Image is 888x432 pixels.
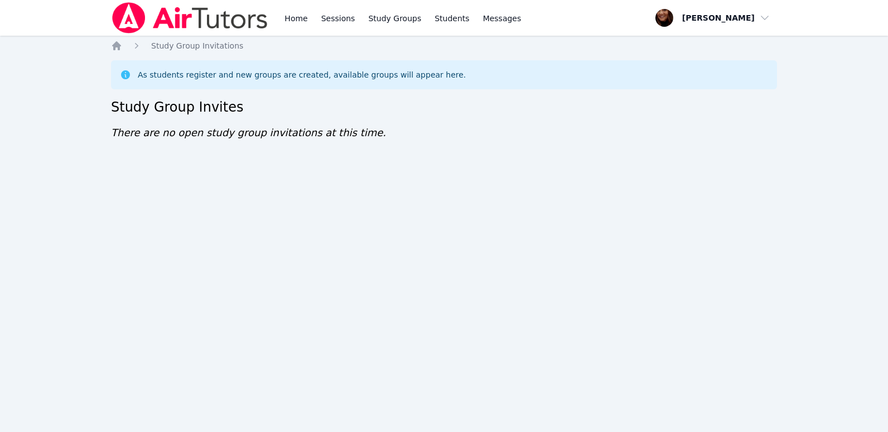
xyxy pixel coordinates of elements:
[111,127,386,138] span: There are no open study group invitations at this time.
[151,40,243,51] a: Study Group Invitations
[151,41,243,50] span: Study Group Invitations
[111,2,269,33] img: Air Tutors
[111,40,777,51] nav: Breadcrumb
[138,69,466,80] div: As students register and new groups are created, available groups will appear here.
[483,13,522,24] span: Messages
[111,98,777,116] h2: Study Group Invites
